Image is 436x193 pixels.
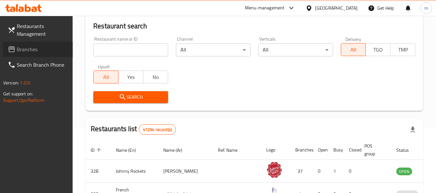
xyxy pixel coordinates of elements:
[393,45,413,54] span: TMP
[3,96,44,104] a: Support.OpsPlatform
[328,160,344,183] td: 1
[93,21,415,31] h2: Restaurant search
[364,142,383,158] span: POS group
[313,140,328,160] th: Open
[313,160,328,183] td: 0
[98,64,110,69] label: Upsell
[163,146,191,154] span: Name (Ar)
[158,160,213,183] td: [PERSON_NAME]
[121,72,141,82] span: Yes
[3,79,19,87] span: Version:
[116,146,144,154] span: Name (En)
[261,140,290,160] th: Logo
[17,61,68,69] span: Search Branch Phone
[341,43,366,56] button: All
[20,79,30,87] span: 1.0.0
[86,160,111,183] td: 328
[146,72,166,82] span: No
[139,127,176,133] span: 41294 record(s)
[3,42,73,57] a: Branches
[290,140,313,160] th: Branches
[111,160,158,183] td: Johnny Rockets
[344,140,359,160] th: Closed
[3,57,73,72] a: Search Branch Phone
[139,124,176,135] div: Total records count
[345,37,361,41] label: Delivery
[3,18,73,42] a: Restaurants Management
[93,91,168,103] button: Search
[17,22,68,38] span: Restaurants Management
[17,45,68,53] span: Branches
[266,162,282,178] img: Johnny Rockets
[424,5,428,12] span: m
[328,140,344,160] th: Busy
[93,43,168,56] input: Search for restaurant name or ID..
[118,71,143,83] button: Yes
[176,43,250,56] div: All
[3,90,33,98] span: Get support on:
[344,45,363,54] span: All
[368,45,388,54] span: TGO
[315,5,358,12] div: [GEOGRAPHIC_DATA]
[344,160,359,183] td: 0
[258,43,333,56] div: All
[365,43,390,56] button: TGO
[245,4,285,12] div: Menu-management
[218,146,246,154] span: Ref. Name
[96,72,116,82] span: All
[91,124,176,135] h2: Restaurants list
[396,146,417,154] span: Status
[93,71,118,83] button: All
[91,146,103,154] span: ID
[405,122,421,137] div: Export file
[143,71,168,83] button: No
[98,93,163,101] span: Search
[290,160,313,183] td: 37
[390,43,415,56] button: TMP
[396,168,412,175] span: OPEN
